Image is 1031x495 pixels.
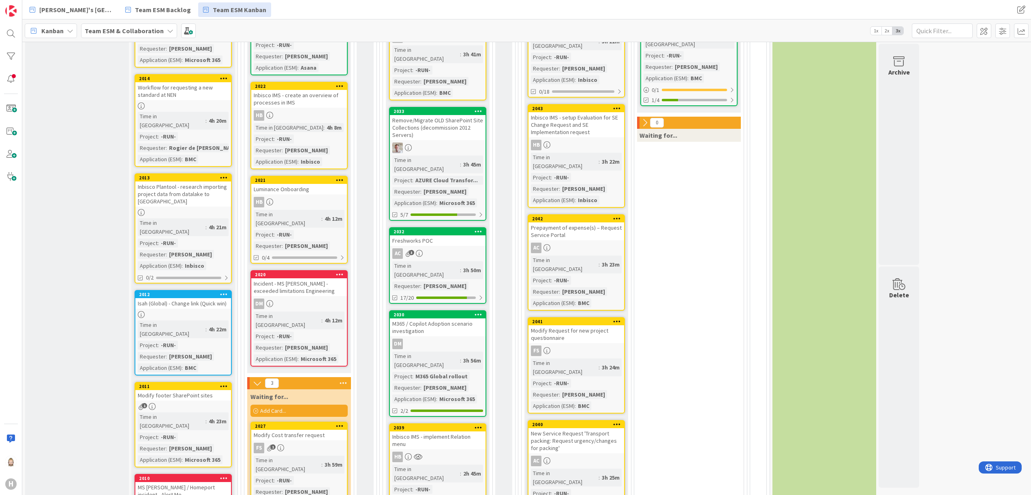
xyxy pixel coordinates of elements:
div: Requester [531,184,559,193]
div: 2011 [139,384,231,389]
div: [PERSON_NAME] [167,44,214,53]
div: Project [254,134,274,143]
div: 2021 [251,177,347,184]
div: Requester [254,52,282,61]
a: 2032Freshworks POCACTime in [GEOGRAPHIC_DATA]:3h 50mRequester:[PERSON_NAME]17/20 [389,227,486,304]
div: Requester [254,146,282,155]
div: -RUN- [275,41,294,49]
div: 2011 [135,383,231,390]
div: Requester [392,383,420,392]
span: : [274,332,275,341]
div: [PERSON_NAME] [167,250,214,259]
div: HB [531,140,541,150]
span: : [551,379,552,388]
div: Application (ESM) [392,88,436,97]
span: 3 [409,250,414,255]
div: Time in [GEOGRAPHIC_DATA] [138,320,205,338]
div: Requester [138,44,166,53]
div: Application (ESM) [531,75,575,84]
span: : [182,261,183,270]
div: 3h 50m [461,266,483,275]
div: Microsoft 365 [183,55,222,64]
div: Isah (Global) - Change link (Quick win) [135,298,231,309]
div: 2030 [394,312,486,318]
div: Project [254,41,274,49]
span: : [297,354,299,363]
div: Application (ESM) [138,155,182,164]
div: Inbisco IMS - setup Evaluation for SE Change Request and SE Implementation request [528,112,624,137]
div: Incident - MS [PERSON_NAME] - exceeded limitations Engineering [251,278,347,296]
div: BMC [689,74,704,83]
div: 2020 [251,271,347,278]
b: Team ESM & Collaboration [85,27,164,35]
span: : [420,383,421,392]
div: [PERSON_NAME] [560,390,607,399]
span: : [672,62,673,71]
div: Application (ESM) [531,299,575,307]
div: 2014Workflow for requesting a new standard at NEN [135,75,231,100]
div: 2020Incident - MS [PERSON_NAME] - exceeded limitations Engineering [251,271,347,296]
a: 2022Inbisco IMS - create an overview of processes in IMSHBTime in [GEOGRAPHIC_DATA]:4h 8mProject:... [250,82,348,169]
span: 2/2 [400,407,408,415]
div: Requester [644,62,672,71]
div: -RUN- [275,134,294,143]
span: 17/20 [400,294,414,302]
span: : [575,196,576,205]
div: 4h 8m [325,123,344,132]
div: Project [531,173,551,182]
div: Rd [390,143,486,153]
div: [PERSON_NAME] [167,352,214,361]
div: 2027 [251,422,347,430]
img: Rd [392,143,403,153]
span: Add Card... [260,407,286,414]
div: BMC [576,299,591,307]
div: HB [254,110,264,121]
div: DM [390,339,486,349]
span: : [559,287,560,296]
div: 2011Modify footer SharePoint sites [135,383,231,401]
div: Project [531,53,551,62]
div: Project [531,379,551,388]
div: -RUN- [413,66,432,75]
div: 2032Freshworks POC [390,228,486,246]
div: Freshworks POC [390,235,486,246]
div: -RUN- [552,173,571,182]
div: 2033 [394,109,486,114]
span: : [460,356,461,365]
div: 2022 [251,83,347,90]
span: : [323,123,325,132]
div: HB [251,110,347,121]
div: [PERSON_NAME] [421,282,468,290]
span: : [205,417,207,426]
span: : [559,184,560,193]
div: Time in [GEOGRAPHIC_DATA] [531,358,599,376]
div: Luminance Onboarding [251,184,347,194]
span: : [436,88,437,97]
div: 3h 41m [461,50,483,59]
div: Application (ESM) [138,363,182,372]
div: 2022Inbisco IMS - create an overview of processes in IMS [251,83,347,108]
div: Project [392,176,412,185]
span: : [158,132,159,141]
div: Modify footer SharePoint sites [135,390,231,401]
div: HB [251,197,347,207]
div: Application (ESM) [254,157,297,166]
div: Inbisco [576,75,599,84]
div: Application (ESM) [392,395,436,403]
div: Inbisco IMS - create an overview of processes in IMS [251,90,347,108]
div: -RUN- [552,276,571,285]
a: 2042Prepayment of expense(s) – Request Service PortalACTime in [GEOGRAPHIC_DATA]:3h 23mProject:-R... [528,214,625,311]
div: [PERSON_NAME] [421,383,468,392]
div: [PERSON_NAME] [421,77,468,86]
div: 2021 [255,177,347,183]
div: Inbisco [183,261,206,270]
span: : [321,316,323,325]
div: [PERSON_NAME] [283,52,330,61]
div: Project [644,51,663,60]
a: 2033Remove/Migrate OLD SharePoint Site Collections (decommission 2012 Servers)RdTime in [GEOGRAPH... [389,107,486,221]
a: [PERSON_NAME]'s [GEOGRAPHIC_DATA] [25,2,118,17]
div: Time in [GEOGRAPHIC_DATA] [531,153,599,171]
span: : [599,260,600,269]
span: : [436,198,437,207]
div: 2040 [528,421,624,428]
